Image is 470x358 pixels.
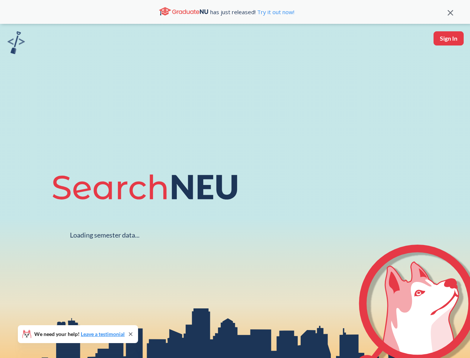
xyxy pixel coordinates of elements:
[256,8,294,16] a: Try it out now!
[81,331,125,337] a: Leave a testimonial
[7,31,25,56] a: sandbox logo
[70,231,140,239] div: Loading semester data...
[34,332,125,337] span: We need your help!
[7,31,25,54] img: sandbox logo
[434,31,464,45] button: Sign In
[210,8,294,16] span: has just released!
